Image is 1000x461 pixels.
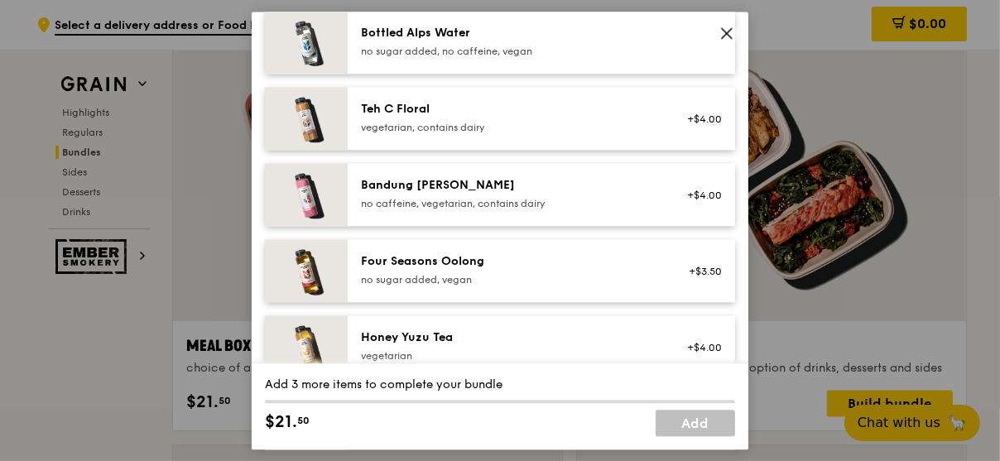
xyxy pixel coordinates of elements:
div: no sugar added, vegan [361,272,658,286]
div: Add 3 more items to complete your bundle [265,377,735,393]
span: $21. [265,410,297,435]
div: +$3.50 [678,264,722,277]
div: +$4.00 [678,340,722,353]
img: daily_normal_honey-yuzu-tea.jpg [265,315,348,378]
div: no sugar added, no caffeine, vegan [361,44,658,57]
div: Bottled Alps Water [361,24,658,41]
span: 50 [297,414,310,427]
div: no caffeine, vegetarian, contains dairy [361,196,658,209]
div: vegetarian, contains dairy [361,120,658,133]
img: daily_normal_HORZ-four-seasons-oolong.jpg [265,239,348,302]
img: daily_normal_HORZ-bottled-alps-water.jpg [265,11,348,74]
img: daily_normal_HORZ-teh-c-floral.jpg [265,87,348,150]
div: +$4.00 [678,188,722,201]
div: +$4.00 [678,112,722,125]
div: Honey Yuzu Tea [361,329,658,345]
div: Four Seasons Oolong [361,252,658,269]
div: Teh C Floral [361,100,658,117]
img: daily_normal_HORZ-bandung-gao.jpg [265,163,348,226]
div: vegetarian [361,348,658,362]
div: Bandung [PERSON_NAME] [361,176,658,193]
a: Add [656,410,735,436]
